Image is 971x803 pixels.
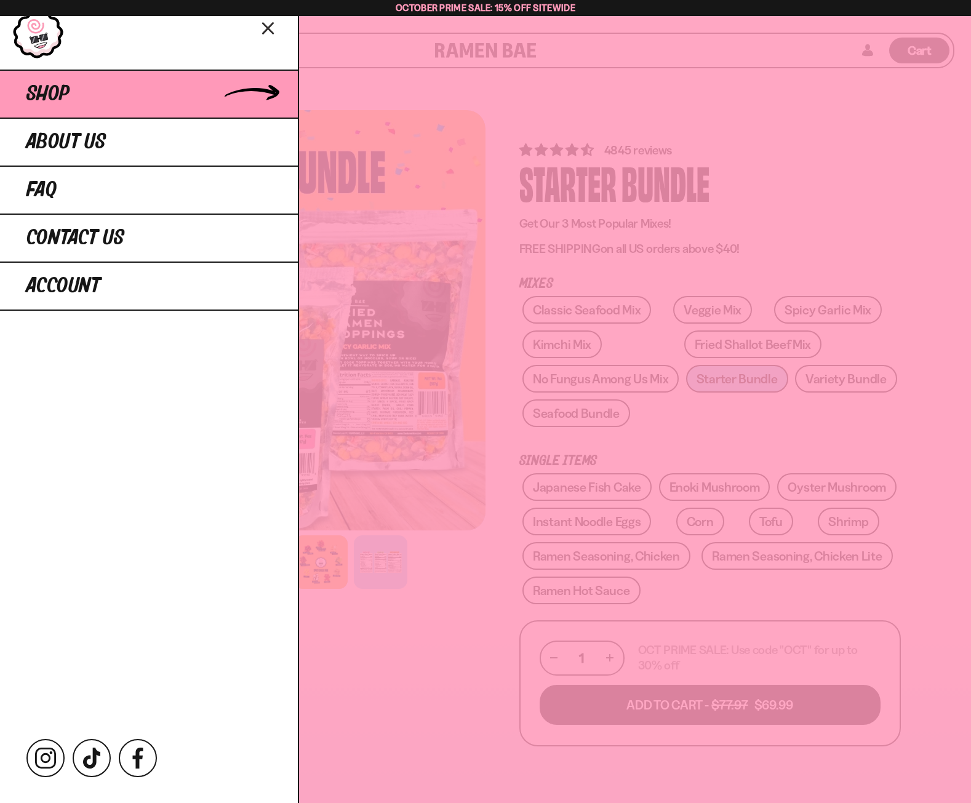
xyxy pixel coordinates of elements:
[396,2,575,14] span: October Prime Sale: 15% off Sitewide
[258,17,279,38] button: Close menu
[26,131,106,153] span: About Us
[26,275,100,297] span: Account
[26,227,124,249] span: Contact Us
[26,83,70,105] span: Shop
[26,179,57,201] span: FAQ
